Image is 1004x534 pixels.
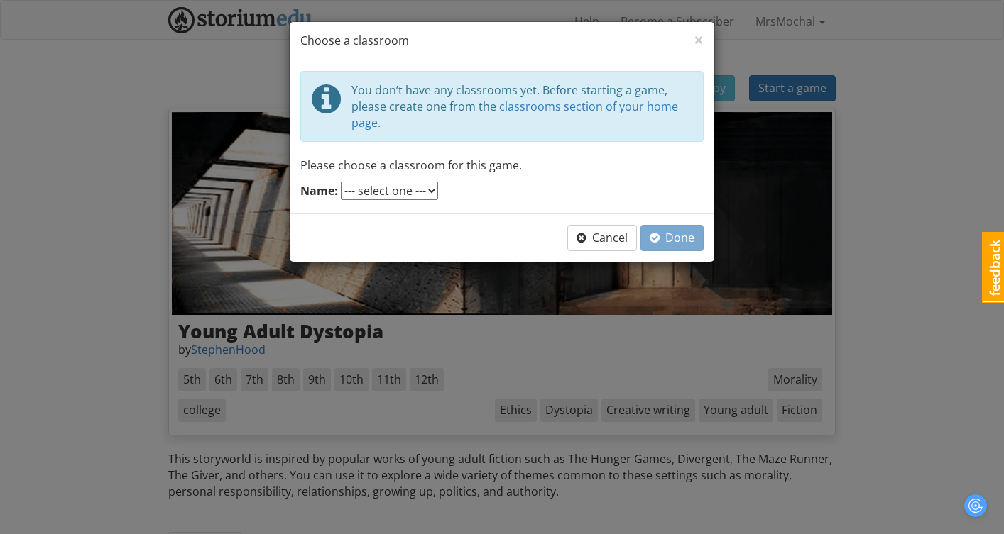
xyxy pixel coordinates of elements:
[341,82,692,131] div: You don’t have any classrooms yet. Before starting a game, please create one from the
[300,157,704,174] p: Please choose a classroom for this game.
[290,22,714,60] div: Choose a classroom
[577,230,628,245] span: Cancel
[300,183,338,199] label: Name:
[650,230,694,245] span: Done
[640,225,704,251] button: Done
[694,28,704,51] span: ×
[351,99,678,130] a: classrooms section of your home page.
[567,225,637,251] button: Cancel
